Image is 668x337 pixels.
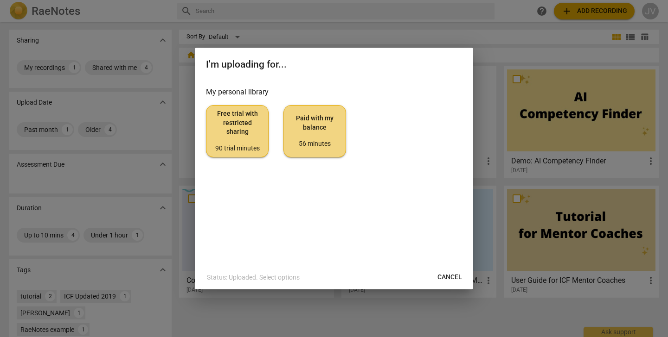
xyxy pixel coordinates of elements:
span: Free trial with restricted sharing [214,109,261,153]
div: 90 trial minutes [214,144,261,153]
div: 56 minutes [291,139,338,149]
h2: I'm uploading for... [206,59,462,70]
p: Status: Uploaded. Select options [207,273,300,282]
h3: My personal library [206,87,462,98]
button: Free trial with restricted sharing90 trial minutes [206,105,269,157]
button: Cancel [430,269,469,286]
span: Cancel [437,273,462,282]
button: Paid with my balance56 minutes [283,105,346,157]
span: Paid with my balance [291,114,338,149]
